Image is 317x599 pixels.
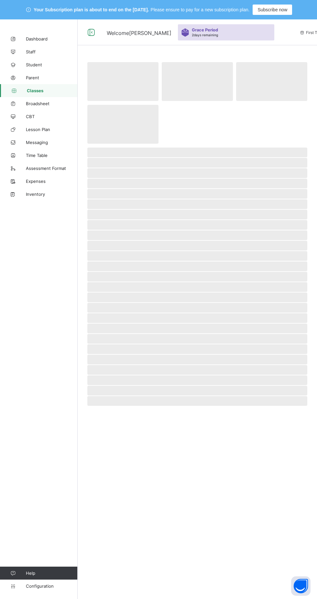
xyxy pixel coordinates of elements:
span: ‌ [87,210,307,219]
span: ‌ [87,282,307,292]
span: ‌ [87,396,307,406]
span: CBT [26,114,78,119]
span: ‌ [87,241,307,250]
span: ‌ [87,293,307,302]
span: ‌ [87,334,307,344]
span: ‌ [87,324,307,333]
span: Assessment Format [26,166,78,171]
span: Welcome [PERSON_NAME] [107,30,171,36]
span: Expenses [26,179,78,184]
span: Lesson Plan [26,127,78,132]
span: ‌ [87,386,307,395]
span: Student [26,62,78,67]
span: ‌ [87,365,307,375]
span: ‌ [87,261,307,271]
span: ‌ [87,179,307,188]
span: ‌ [87,251,307,261]
span: Grace Period [192,28,218,32]
span: ‌ [87,62,158,101]
span: Subscribe now [257,7,287,12]
span: ‌ [87,158,307,168]
span: ‌ [87,344,307,354]
span: ‌ [87,375,307,385]
span: Please ensure to pay for a new subscription plan. [151,7,250,12]
span: 2 days remaining [192,33,218,37]
span: Dashboard [26,36,78,41]
span: Messaging [26,140,78,145]
button: Open asap [291,576,311,596]
span: ‌ [236,62,307,101]
span: Staff [26,49,78,54]
span: ‌ [87,303,307,313]
span: Classes [27,88,78,93]
span: Inventory [26,192,78,197]
span: ‌ [162,62,233,101]
span: Help [26,571,77,576]
span: Broadsheet [26,101,78,106]
span: ‌ [87,313,307,323]
span: ‌ [87,105,158,144]
span: ‌ [87,168,307,178]
span: ‌ [87,355,307,364]
span: ‌ [87,199,307,209]
img: sticker-purple.71386a28dfed39d6af7621340158ba97.svg [181,28,189,37]
span: ‌ [87,220,307,230]
span: Configuration [26,583,77,589]
span: Time Table [26,153,78,158]
span: ‌ [87,189,307,199]
span: ‌ [87,230,307,240]
span: Parent [26,75,78,80]
span: ‌ [87,272,307,282]
span: ‌ [87,148,307,157]
span: Your Subscription plan is about to end on the [DATE]. [34,7,149,12]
